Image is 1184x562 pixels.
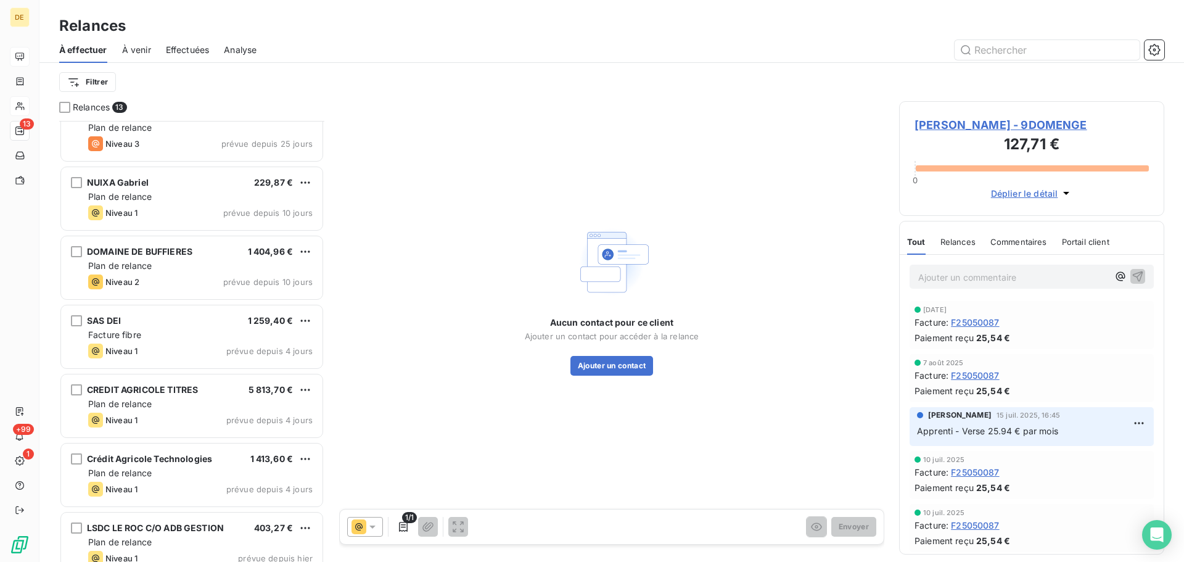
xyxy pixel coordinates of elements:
[10,535,30,555] img: Logo LeanPay
[940,237,976,247] span: Relances
[976,331,1010,344] span: 25,54 €
[87,384,198,395] span: CREDIT AGRICOLE TITRES
[915,384,974,397] span: Paiement reçu
[226,484,313,494] span: prévue depuis 4 jours
[928,410,992,421] span: [PERSON_NAME]
[402,512,417,523] span: 1/1
[249,384,294,395] span: 5 813,70 €
[990,237,1047,247] span: Commentaires
[991,187,1058,200] span: Déplier le détail
[915,369,948,382] span: Facture :
[915,331,974,344] span: Paiement reçu
[223,208,313,218] span: prévue depuis 10 jours
[73,101,110,114] span: Relances
[20,118,34,130] span: 13
[59,72,116,92] button: Filtrer
[907,237,926,247] span: Tout
[223,277,313,287] span: prévue depuis 10 jours
[105,415,138,425] span: Niveau 1
[221,139,313,149] span: prévue depuis 25 jours
[915,316,948,329] span: Facture :
[105,346,138,356] span: Niveau 1
[923,509,964,516] span: 10 juil. 2025
[525,331,699,341] span: Ajouter un contact pour accéder à la relance
[572,223,651,302] img: Empty state
[23,448,34,460] span: 1
[87,246,192,257] span: DOMAINE DE BUFFIERES
[105,208,138,218] span: Niveau 1
[831,517,876,537] button: Envoyer
[112,102,126,113] span: 13
[88,399,152,409] span: Plan de relance
[976,534,1010,547] span: 25,54 €
[976,481,1010,494] span: 25,54 €
[923,359,964,366] span: 7 août 2025
[997,411,1060,419] span: 15 juil. 2025, 16:45
[87,177,149,188] span: NUIXA Gabriel
[250,453,294,464] span: 1 413,60 €
[550,316,673,329] span: Aucun contact pour ce client
[951,369,999,382] span: F25050087
[10,7,30,27] div: DE
[955,40,1140,60] input: Rechercher
[915,117,1149,133] span: [PERSON_NAME] - 9DOMENGE
[88,260,152,271] span: Plan de relance
[254,177,293,188] span: 229,87 €
[987,186,1077,200] button: Déplier le détail
[915,133,1149,158] h3: 127,71 €
[917,426,1058,436] span: Apprenti - Verse 25.94 € par mois
[915,481,974,494] span: Paiement reçu
[87,523,224,533] span: LSDC LE ROC C/O ADB GESTION
[915,466,948,479] span: Facture :
[87,315,121,326] span: SAS DEI
[13,424,34,435] span: +99
[105,484,138,494] span: Niveau 1
[105,277,139,287] span: Niveau 2
[59,121,324,562] div: grid
[976,384,1010,397] span: 25,54 €
[248,246,294,257] span: 1 404,96 €
[87,453,212,464] span: Crédit Agricole Technologies
[254,523,293,533] span: 403,27 €
[915,534,974,547] span: Paiement reçu
[951,519,999,532] span: F25050087
[88,468,152,478] span: Plan de relance
[59,44,107,56] span: À effectuer
[1062,237,1109,247] span: Portail client
[105,139,139,149] span: Niveau 3
[570,356,654,376] button: Ajouter un contact
[951,466,999,479] span: F25050087
[923,306,947,313] span: [DATE]
[224,44,257,56] span: Analyse
[226,346,313,356] span: prévue depuis 4 jours
[913,175,918,185] span: 0
[122,44,151,56] span: À venir
[88,122,152,133] span: Plan de relance
[915,519,948,532] span: Facture :
[951,316,999,329] span: F25050087
[88,329,141,340] span: Facture fibre
[88,191,152,202] span: Plan de relance
[226,415,313,425] span: prévue depuis 4 jours
[923,456,964,463] span: 10 juil. 2025
[248,315,294,326] span: 1 259,40 €
[166,44,210,56] span: Effectuées
[59,15,126,37] h3: Relances
[88,537,152,547] span: Plan de relance
[1142,520,1172,550] div: Open Intercom Messenger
